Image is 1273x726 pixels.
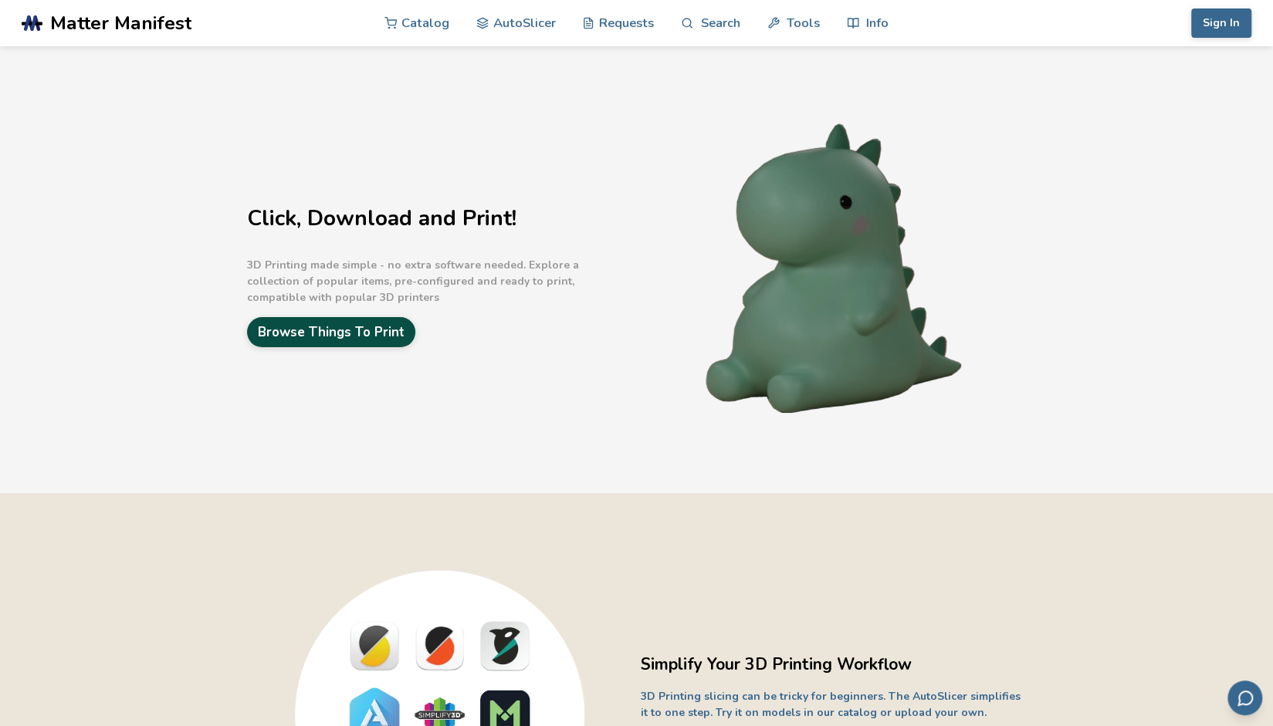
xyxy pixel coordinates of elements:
[641,688,1027,721] p: 3D Printing slicing can be tricky for beginners. The AutoSlicer simplifies it to one step. Try it...
[50,12,191,34] span: Matter Manifest
[247,207,633,231] h1: Click, Download and Print!
[247,257,633,306] p: 3D Printing made simple - no extra software needed. Explore a collection of popular items, pre-co...
[247,317,415,347] a: Browse Things To Print
[641,653,1027,677] h2: Simplify Your 3D Printing Workflow
[1227,680,1262,715] button: Send feedback via email
[1191,8,1251,38] button: Sign In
